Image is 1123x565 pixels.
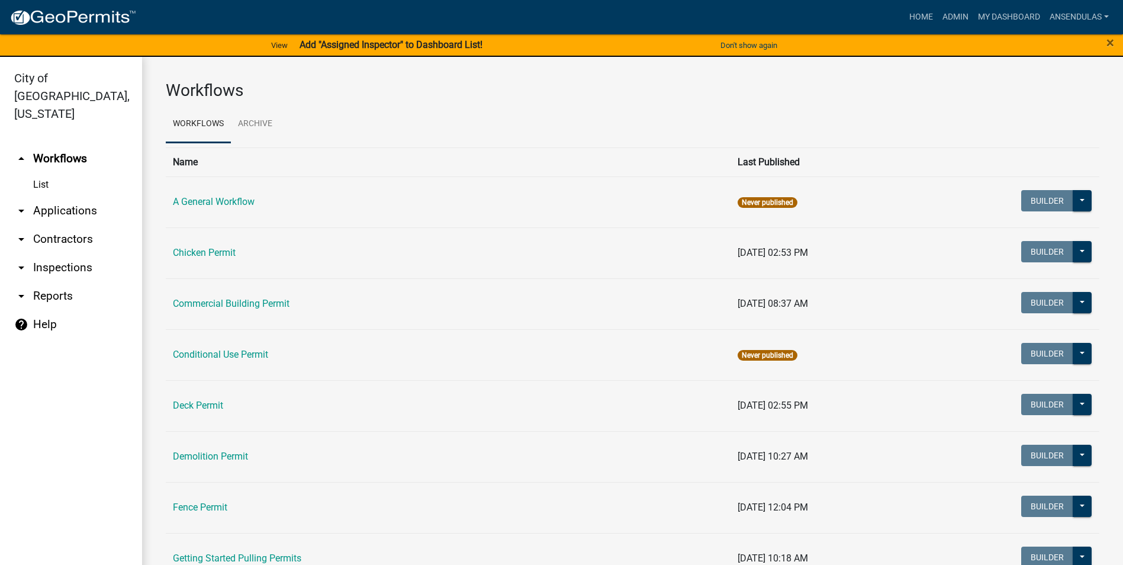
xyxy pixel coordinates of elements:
[1045,6,1114,28] a: ansendulas
[716,36,782,55] button: Don't show again
[738,350,797,361] span: Never published
[1021,241,1073,262] button: Builder
[173,349,268,360] a: Conditional Use Permit
[173,502,227,513] a: Fence Permit
[173,196,255,207] a: A General Workflow
[14,232,28,246] i: arrow_drop_down
[731,147,913,176] th: Last Published
[1021,343,1073,364] button: Builder
[973,6,1045,28] a: My Dashboard
[738,451,808,462] span: [DATE] 10:27 AM
[938,6,973,28] a: Admin
[1021,292,1073,313] button: Builder
[905,6,938,28] a: Home
[166,81,1099,101] h3: Workflows
[173,247,236,258] a: Chicken Permit
[266,36,292,55] a: View
[14,289,28,303] i: arrow_drop_down
[166,105,231,143] a: Workflows
[738,247,808,258] span: [DATE] 02:53 PM
[14,261,28,275] i: arrow_drop_down
[173,451,248,462] a: Demolition Permit
[1021,445,1073,466] button: Builder
[173,298,289,309] a: Commercial Building Permit
[14,204,28,218] i: arrow_drop_down
[173,400,223,411] a: Deck Permit
[173,553,301,564] a: Getting Started Pulling Permits
[1021,496,1073,517] button: Builder
[738,553,808,564] span: [DATE] 10:18 AM
[166,147,731,176] th: Name
[231,105,279,143] a: Archive
[738,502,808,513] span: [DATE] 12:04 PM
[14,317,28,332] i: help
[738,197,797,208] span: Never published
[300,39,482,50] strong: Add "Assigned Inspector" to Dashboard List!
[14,152,28,166] i: arrow_drop_up
[738,400,808,411] span: [DATE] 02:55 PM
[1021,190,1073,211] button: Builder
[1021,394,1073,415] button: Builder
[1106,36,1114,50] button: Close
[738,298,808,309] span: [DATE] 08:37 AM
[1106,34,1114,51] span: ×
